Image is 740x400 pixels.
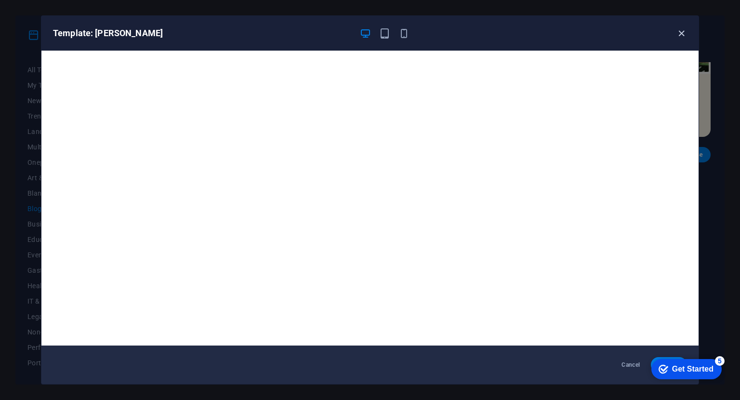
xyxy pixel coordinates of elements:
div: Get Started 5 items remaining, 0% complete [8,5,78,25]
button: Cancel [613,357,649,373]
span: Cancel [621,361,641,369]
div: 5 [71,2,81,12]
div: Get Started [28,11,70,19]
h6: Template: [PERSON_NAME] [53,27,352,39]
